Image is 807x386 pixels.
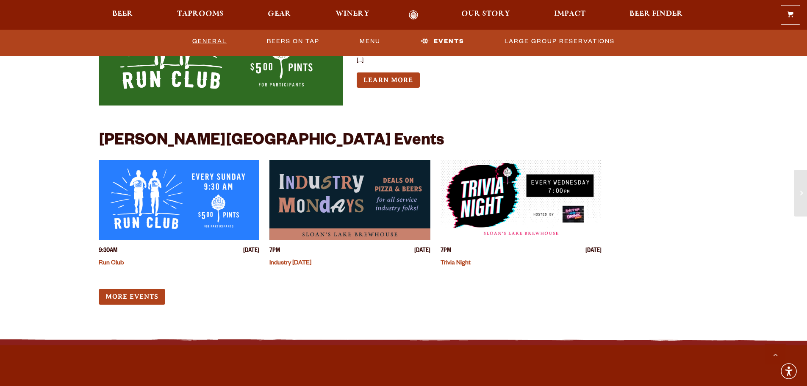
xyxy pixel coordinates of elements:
span: Beer Finder [630,11,683,17]
h2: [PERSON_NAME][GEOGRAPHIC_DATA] Events [99,133,444,151]
a: Our Story [456,10,516,20]
span: Beer [112,11,133,17]
span: 7PM [269,247,280,256]
a: Odell Home [398,10,430,20]
span: [DATE] [243,247,259,256]
span: [DATE] [585,247,602,256]
span: [DATE] [414,247,430,256]
span: 7PM [441,247,451,256]
a: Beers On Tap [263,32,323,51]
span: Winery [336,11,369,17]
span: 9:30AM [99,247,117,256]
a: Large Group Reservations [501,32,618,51]
a: More Events (opens in a new window) [99,289,165,305]
a: General [189,32,230,51]
span: Taprooms [177,11,224,17]
a: Learn more about Run OBC – Run Club [357,72,420,88]
span: Our Story [461,11,510,17]
a: Beer [107,10,139,20]
a: Winery [330,10,375,20]
a: Scroll to top [765,344,786,365]
a: View event details [99,160,260,240]
a: View event details [269,160,430,240]
span: Impact [554,11,585,17]
a: Taprooms [172,10,229,20]
a: View event details [441,160,602,240]
a: Beer Finder [624,10,688,20]
a: Impact [549,10,591,20]
a: Trivia Night [441,260,471,267]
a: Industry [DATE] [269,260,311,267]
span: Gear [268,11,291,17]
div: Accessibility Menu [779,362,798,380]
a: Run Club [99,260,124,267]
a: Gear [262,10,297,20]
a: Menu [356,32,384,51]
a: Events [417,32,468,51]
